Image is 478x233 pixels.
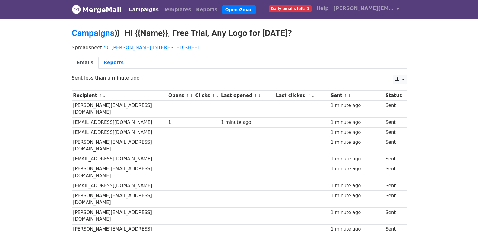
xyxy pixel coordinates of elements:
[72,181,167,191] td: [EMAIL_ADDRESS][DOMAIN_NAME]
[72,137,167,154] td: [PERSON_NAME][EMAIL_ADDRESS][DOMAIN_NAME]
[167,91,194,101] th: Opens
[384,91,403,101] th: Status
[72,101,167,118] td: [PERSON_NAME][EMAIL_ADDRESS][DOMAIN_NAME]
[126,4,161,16] a: Campaigns
[384,101,403,118] td: Sent
[72,28,407,38] h2: ⟫ Hi {{Name}}, Free Trial, Any Logo for [DATE]?
[72,191,167,208] td: [PERSON_NAME][EMAIL_ADDRESS][DOMAIN_NAME]
[99,57,129,69] a: Reports
[331,209,382,216] div: 1 minute ago
[194,4,220,16] a: Reports
[161,4,194,16] a: Templates
[311,93,315,98] a: ↓
[274,91,329,101] th: Last clicked
[384,191,403,208] td: Sent
[344,93,347,98] a: ↑
[72,28,114,38] a: Campaigns
[258,93,261,98] a: ↓
[269,5,312,12] span: Daily emails left: 1
[222,5,256,14] a: Open Gmail
[314,2,331,14] a: Help
[331,165,382,172] div: 1 minute ago
[384,154,403,164] td: Sent
[329,91,384,101] th: Sent
[216,93,219,98] a: ↓
[348,93,351,98] a: ↓
[331,2,402,17] a: [PERSON_NAME][EMAIL_ADDRESS][DOMAIN_NAME]
[72,3,122,16] a: MergeMail
[331,226,382,233] div: 1 minute ago
[186,93,189,98] a: ↑
[104,45,201,50] a: 50 [PERSON_NAME] INTERESTED SHEET
[72,44,407,51] p: Spreadsheet:
[168,119,192,126] div: 1
[194,91,220,101] th: Clicks
[72,207,167,224] td: [PERSON_NAME][EMAIL_ADDRESS][DOMAIN_NAME]
[384,181,403,191] td: Sent
[99,93,102,98] a: ↑
[331,156,382,162] div: 1 minute ago
[384,207,403,224] td: Sent
[331,102,382,109] div: 1 minute ago
[72,117,167,127] td: [EMAIL_ADDRESS][DOMAIN_NAME]
[72,75,407,81] p: Sent less than a minute ago
[220,91,274,101] th: Last opened
[190,93,193,98] a: ↓
[267,2,314,14] a: Daily emails left: 1
[384,117,403,127] td: Sent
[384,164,403,181] td: Sent
[331,139,382,146] div: 1 minute ago
[308,93,311,98] a: ↑
[221,119,273,126] div: 1 minute ago
[72,127,167,137] td: [EMAIL_ADDRESS][DOMAIN_NAME]
[331,192,382,199] div: 1 minute ago
[331,119,382,126] div: 1 minute ago
[254,93,257,98] a: ↑
[72,154,167,164] td: [EMAIL_ADDRESS][DOMAIN_NAME]
[72,164,167,181] td: [PERSON_NAME][EMAIL_ADDRESS][DOMAIN_NAME]
[384,127,403,137] td: Sent
[331,182,382,189] div: 1 minute ago
[72,91,167,101] th: Recipient
[384,137,403,154] td: Sent
[72,57,99,69] a: Emails
[103,93,106,98] a: ↓
[212,93,215,98] a: ↑
[334,5,394,12] span: [PERSON_NAME][EMAIL_ADDRESS][DOMAIN_NAME]
[331,129,382,136] div: 1 minute ago
[72,5,81,14] img: MergeMail logo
